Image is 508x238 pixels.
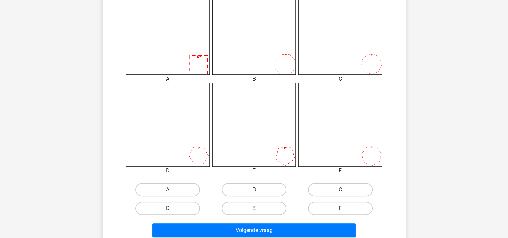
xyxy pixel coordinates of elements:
div: C [293,75,387,83]
label: D [135,202,200,215]
div: E [207,167,301,175]
label: F [308,202,373,215]
button: Volgende vraag [152,223,356,237]
div: F [293,167,387,175]
label: E [222,202,286,215]
label: B [222,183,286,196]
div: D [121,167,215,175]
div: A [121,75,215,83]
div: B [207,75,301,83]
label: A [135,183,200,196]
label: C [308,183,373,196]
